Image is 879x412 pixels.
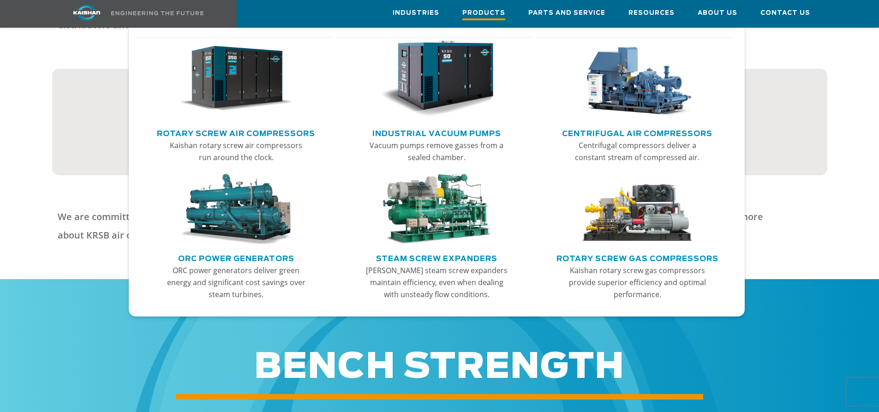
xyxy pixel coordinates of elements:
[111,11,203,15] img: Engineering the future
[528,0,605,25] a: Parts and Service
[565,139,709,163] p: Centrifugal compressors deliver a constant stream of compressed air.
[562,125,712,139] a: Centrifugal Air Compressors
[628,0,675,25] a: Resources
[580,41,694,117] img: thumb-Centrifugal-Air-Compressors
[58,88,357,157] div: product select tool icon
[628,8,675,18] span: Resources
[372,125,501,139] a: Industrial Vacuum Pumps
[179,41,293,117] img: thumb-Rotary-Screw-Air-Compressors
[698,8,737,18] span: About Us
[393,0,439,25] a: Industries
[52,5,121,21] img: kaishan logo
[556,251,718,264] a: Rotary Screw Gas Compressors
[178,251,294,264] a: ORC Power Generators
[380,174,493,245] img: thumb-Steam-Screw-Expanders
[376,251,497,264] a: Steam Screw Expanders
[164,139,308,163] p: Kaishan rotary screw air compressors run around the clock.
[565,264,709,300] p: Kaishan rotary screw gas compressors provide superior efficiency and optimal performance.
[380,41,493,117] img: thumb-Industrial-Vacuum-Pumps
[58,208,790,245] p: We are committed to helping you reach your business goals. Operators can rely on our high-quality...
[365,139,508,163] p: Vacuum pumps remove gasses from a sealed chamber.
[179,174,293,245] img: thumb-ORC-Power-Generators
[164,264,308,300] p: ORC power generators deliver green energy and significant cost savings over steam turbines.
[528,8,605,18] span: Parts and Service
[760,0,810,25] a: Contact Us
[462,0,505,27] a: Products
[462,8,505,20] span: Products
[580,174,694,245] img: thumb-Rotary-Screw-Gas-Compressors
[393,8,439,18] span: Industries
[365,264,508,300] p: [PERSON_NAME] steam screw expanders maintain efficiency, even when dealing with unsteady flow con...
[760,8,810,18] span: Contact Us
[157,125,315,139] a: Rotary Screw Air Compressors
[698,0,737,25] a: About Us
